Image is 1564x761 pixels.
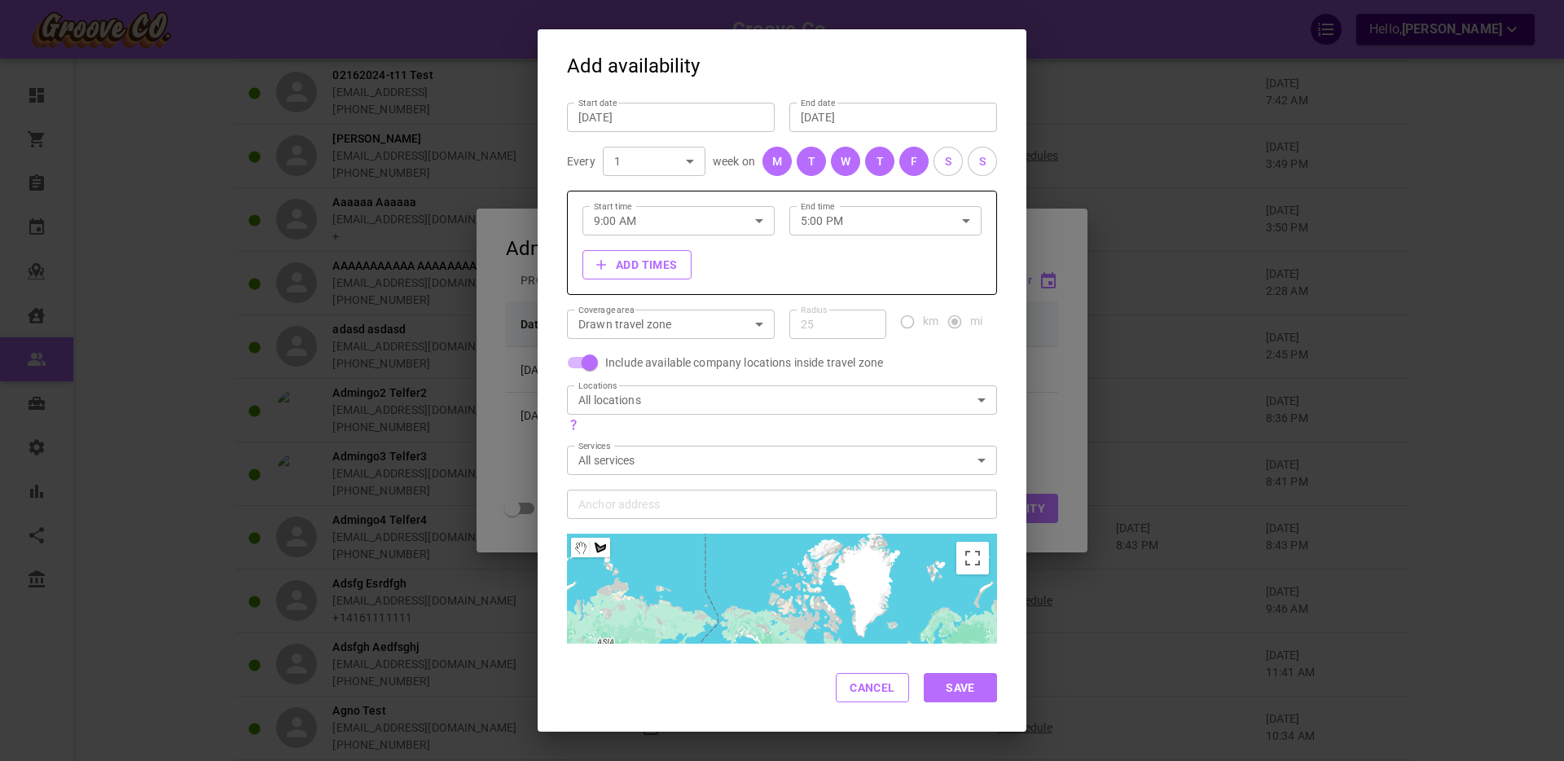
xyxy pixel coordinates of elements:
[591,538,610,557] button: Draw a shape
[567,153,595,169] p: Every
[578,316,763,332] div: Drawn travel zone
[762,147,792,176] button: M
[713,153,755,169] p: week on
[865,147,894,176] button: T
[578,304,635,316] label: Coverage area
[578,109,763,125] input: mmm d, yyyy
[831,147,860,176] button: W
[616,253,678,276] b: Add times
[970,313,982,329] span: mi
[801,304,828,316] label: Radius
[538,29,1026,88] h2: Add availability
[836,673,909,702] button: Cancel
[911,153,917,170] div: F
[594,200,632,213] label: Start time
[956,542,989,574] button: Toggle fullscreen view
[899,147,929,176] button: F
[582,250,692,279] button: Add times
[772,153,782,170] div: M
[979,153,986,170] div: S
[801,109,986,125] input: mmm d, yyyy
[571,494,976,514] input: Anchor address
[876,153,884,170] div: T
[801,200,834,213] label: End time
[923,313,938,329] span: km
[797,147,826,176] button: T
[841,153,850,170] div: W
[578,392,986,408] div: All locations
[945,153,951,170] div: S
[614,153,694,169] div: 1
[808,153,815,170] div: T
[578,452,986,468] div: All services
[968,147,997,176] button: S
[571,538,591,557] button: Stop drawing
[924,673,997,702] button: Save
[605,354,883,371] span: Include available company locations inside travel zone
[567,418,580,431] svg: You can be available at any of the above locations during your working hours – they will be treat...
[901,316,993,328] div: travel-distance-unit
[934,147,963,176] button: S
[578,97,617,109] label: Start date
[801,97,835,109] label: End date
[578,440,610,452] label: Services
[578,380,617,392] label: Locations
